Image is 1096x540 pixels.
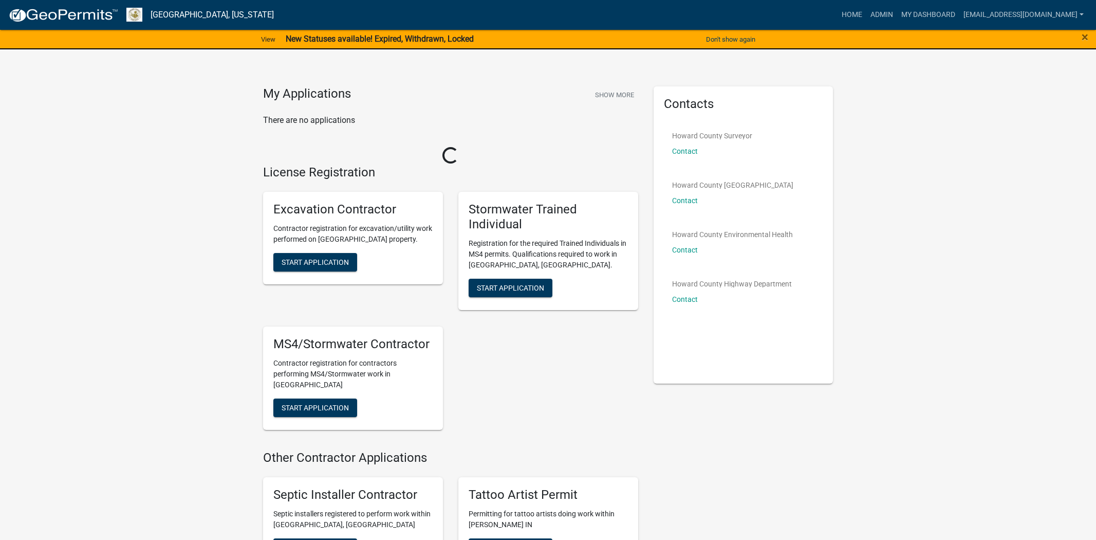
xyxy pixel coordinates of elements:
[1082,30,1088,44] span: ×
[263,451,638,465] h4: Other Contractor Applications
[273,488,433,502] h5: Septic Installer Contractor
[263,86,351,102] h4: My Applications
[672,196,698,205] a: Contact
[672,246,698,254] a: Contact
[469,238,628,271] p: Registration for the required Trained Individuals in MS4 permits. Qualifications required to work...
[469,488,628,502] h5: Tattoo Artist Permit
[672,147,698,155] a: Contact
[591,86,638,103] button: Show More
[477,283,544,292] span: Start Application
[672,231,793,238] p: Howard County Environmental Health
[286,34,474,44] strong: New Statuses available! Expired, Withdrawn, Locked
[469,509,628,530] p: Permitting for tattoo artists doing work within [PERSON_NAME] IN
[664,97,823,112] h5: Contacts
[282,258,349,266] span: Start Application
[273,223,433,245] p: Contractor registration for excavation/utility work performed on [GEOGRAPHIC_DATA] property.
[672,182,793,189] p: Howard County [GEOGRAPHIC_DATA]
[273,337,433,352] h5: MS4/Stormwater Contractor
[1082,31,1088,43] button: Close
[151,6,274,24] a: [GEOGRAPHIC_DATA], [US_STATE]
[897,5,959,25] a: My Dashboard
[273,399,357,417] button: Start Application
[263,114,638,127] p: There are no applications
[273,358,433,390] p: Contractor registration for contractors performing MS4/Stormwater work in [GEOGRAPHIC_DATA]
[672,132,752,139] p: Howard County Surveyor
[672,280,792,287] p: Howard County Highway Department
[257,31,280,48] a: View
[273,509,433,530] p: Septic installers registered to perform work within [GEOGRAPHIC_DATA], [GEOGRAPHIC_DATA]
[126,8,142,22] img: Howard County, Indiana
[273,253,357,272] button: Start Application
[702,31,759,48] button: Don't show again
[959,5,1088,25] a: [EMAIL_ADDRESS][DOMAIN_NAME]
[838,5,866,25] a: Home
[282,403,349,411] span: Start Application
[866,5,897,25] a: Admin
[263,165,638,180] h4: License Registration
[469,279,552,297] button: Start Application
[672,295,698,303] a: Contact
[273,202,433,217] h5: Excavation Contractor
[469,202,628,232] h5: Stormwater Trained Individual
